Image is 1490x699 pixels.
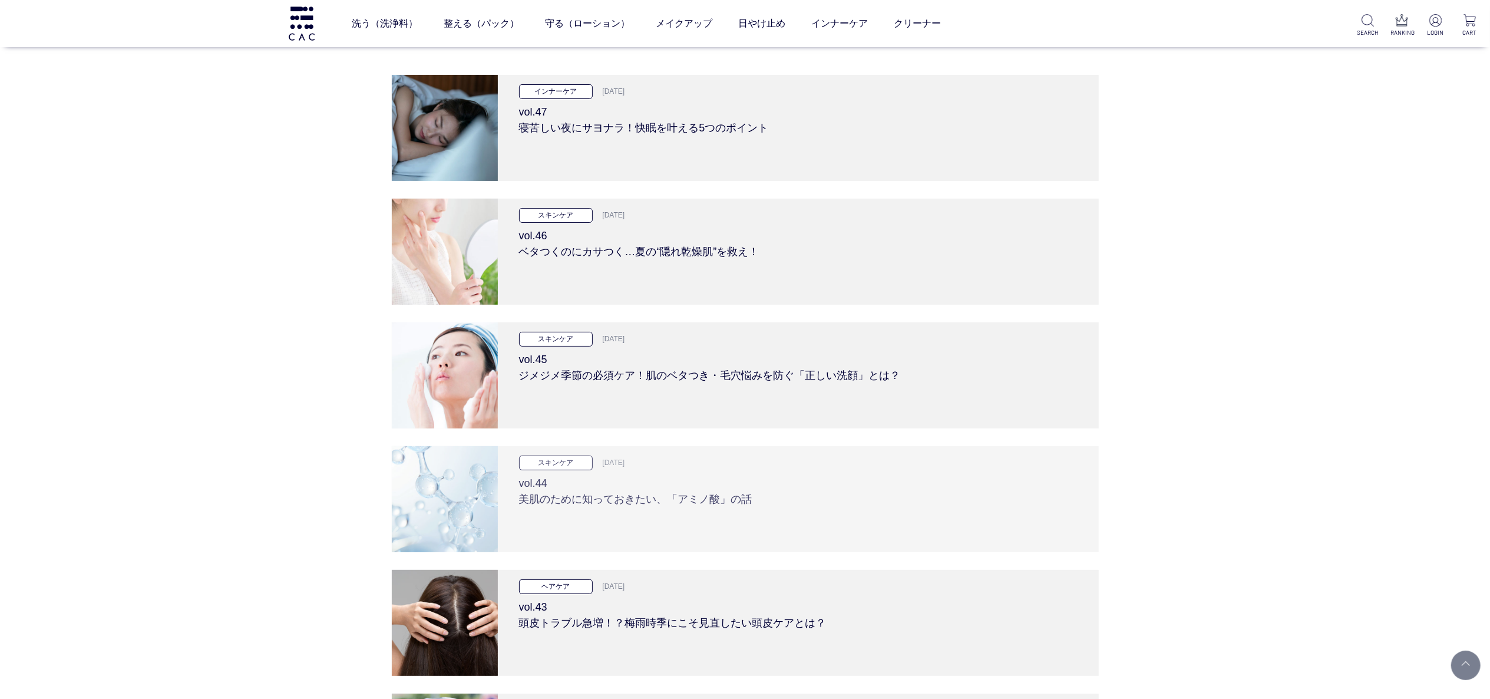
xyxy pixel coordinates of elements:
a: 寝苦しい夜にサヨナラ！快眠を叶える5つのポイント インナーケア [DATE] vol.47寝苦しい夜にサヨナラ！快眠を叶える5つのポイント [392,75,1099,181]
a: 洗う（洗浄料） [352,7,418,40]
p: スキンケア [519,208,593,223]
a: 日やけ止め [738,7,785,40]
a: CART [1459,14,1481,37]
p: SEARCH [1357,28,1379,37]
a: 守る（ローション） [545,7,630,40]
a: インナーケア [811,7,868,40]
a: 梅雨時季にこそ見直したいと頭皮ケアとは？ ヘアケア [DATE] vol.43頭皮トラブル急増！？梅雨時季にこそ見直したい頭皮ケアとは？ [392,570,1099,676]
p: [DATE] [596,85,625,98]
p: スキンケア [519,332,593,347]
a: 美肌のために知っておきたい、「アミノ酸」の話 スキンケア [DATE] vol.44美肌のために知っておきたい、「アミノ酸」の話 [392,446,1099,552]
a: クリーナー [894,7,941,40]
img: ジメジメ季節の必須ケア！肌のベタつき・毛穴悩みを防ぐ「正しい洗顔」とは？ [392,322,498,428]
a: RANKING [1391,14,1413,37]
h3: vol.44 美肌のために知っておきたい、「アミノ酸」の話 [519,470,1078,507]
p: ヘアケア [519,579,593,594]
a: ジメジメ季節の必須ケア！肌のベタつき・毛穴悩みを防ぐ「正しい洗顔」とは？ スキンケア [DATE] vol.45ジメジメ季節の必須ケア！肌のベタつき・毛穴悩みを防ぐ「正しい洗顔」とは？ [392,322,1099,428]
h3: vol.46 ベタつくのにカサつく…夏の“隠れ乾燥肌”を救え！ [519,223,1078,260]
img: 寝苦しい夜にサヨナラ！快眠を叶える5つのポイント [392,75,498,181]
h3: vol.45 ジメジメ季節の必須ケア！肌のベタつき・毛穴悩みを防ぐ「正しい洗顔」とは？ [519,347,1078,384]
a: LOGIN [1425,14,1446,37]
p: インナーケア [519,84,593,99]
img: 美肌のために知っておきたい、「アミノ酸」の話 [392,446,498,552]
p: CART [1459,28,1481,37]
p: [DATE] [596,581,625,594]
h3: vol.43 頭皮トラブル急増！？梅雨時季にこそ見直したい頭皮ケアとは？ [519,594,1078,631]
p: [DATE] [596,333,625,346]
a: SEARCH [1357,14,1379,37]
p: LOGIN [1425,28,1446,37]
a: メイクアップ [656,7,712,40]
p: RANKING [1391,28,1413,37]
a: 整える（パック） [444,7,519,40]
img: 梅雨時季にこそ見直したいと頭皮ケアとは？ [392,570,498,676]
h3: vol.47 寝苦しい夜にサヨナラ！快眠を叶える5つのポイント [519,99,1078,136]
a: ベタつくのにカサつく…夏の“隠れ乾燥肌”を救え！ スキンケア [DATE] vol.46ベタつくのにカサつく…夏の“隠れ乾燥肌”を救え！ [392,199,1099,305]
p: [DATE] [596,209,625,222]
p: スキンケア [519,456,593,470]
img: logo [287,6,316,40]
p: [DATE] [596,457,625,470]
img: ベタつくのにカサつく…夏の“隠れ乾燥肌”を救え！ [392,199,498,305]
